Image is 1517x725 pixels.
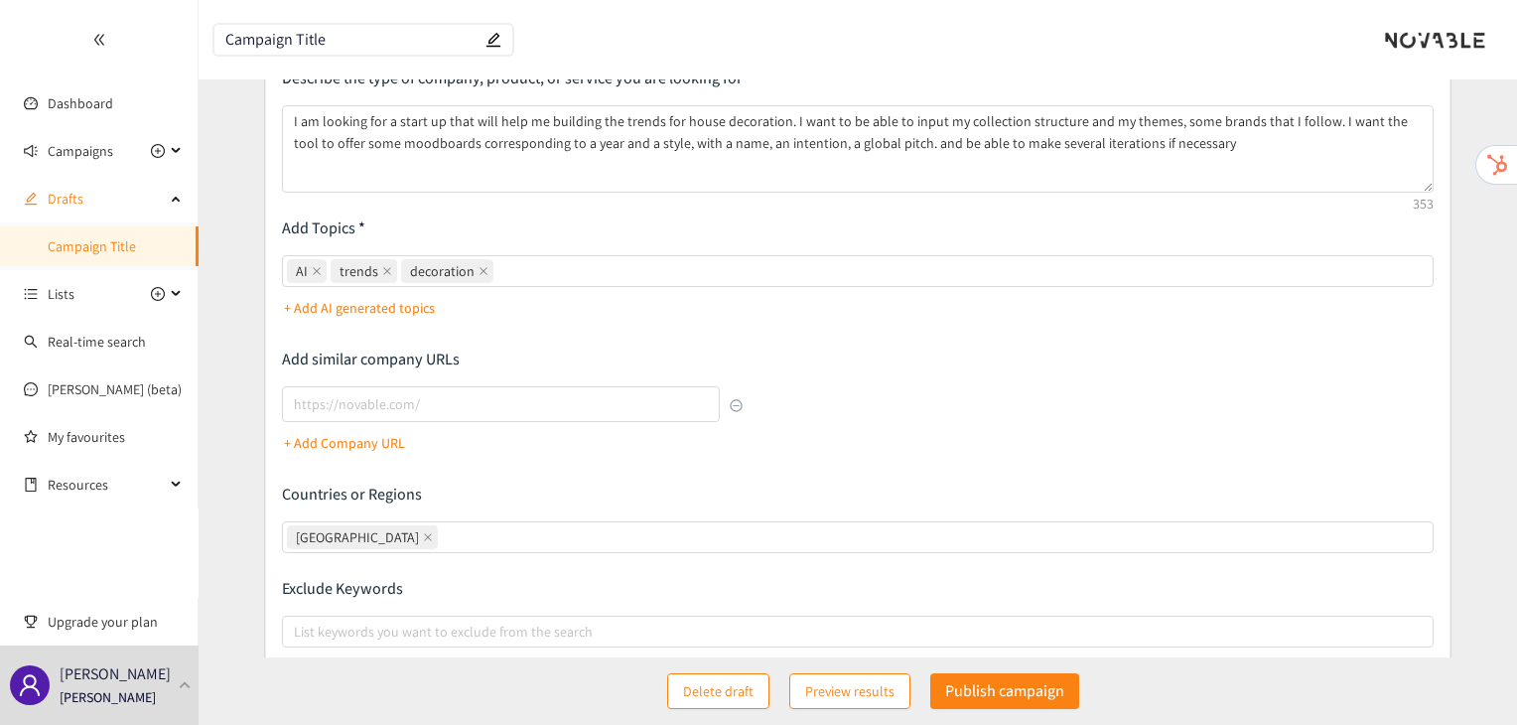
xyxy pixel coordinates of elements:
p: Exclude Keywords [282,578,1433,600]
span: Resources [48,465,165,505]
button: Preview results [789,673,910,709]
a: [PERSON_NAME] (beta) [48,380,182,398]
textarea: I am looking for a start up that will help me building the trends for house decoration. I want to... [282,105,1433,193]
span: sound [24,144,38,158]
span: close [423,532,433,542]
p: [PERSON_NAME] [60,686,156,708]
p: Countries or Regions [282,484,1433,506]
input: AItrendsdecoration [497,259,501,283]
span: decoration [401,259,493,283]
p: + Add Company URL [284,432,405,454]
input: lookalikes url [282,386,719,422]
span: Delete draft [683,680,754,702]
p: [PERSON_NAME] [60,661,171,686]
p: Add Topics [282,217,1433,239]
span: AI [287,259,327,283]
span: double-left [92,33,106,47]
p: Publish campaign [945,678,1064,703]
span: plus-circle [151,144,165,158]
span: edit [485,32,501,48]
span: close [382,266,392,276]
span: Campaigns [48,131,113,171]
button: Publish campaign [930,673,1079,709]
span: unordered-list [24,287,38,301]
button: + Add AI generated topics [284,292,435,324]
span: AI [296,260,308,282]
span: book [24,478,38,492]
span: Lists [48,274,74,314]
span: Upgrade your plan [48,602,183,642]
input: List keywords you want to exclude from the search [294,620,298,644]
p: + Add AI generated topics [284,297,435,319]
p: Add similar company URLs [282,349,743,370]
span: France [287,525,438,549]
a: Real-time search [48,333,146,351]
span: trends [331,259,397,283]
span: trends [340,260,378,282]
span: [GEOGRAPHIC_DATA] [296,526,419,548]
button: Delete draft [667,673,769,709]
iframe: Chat Widget [1418,630,1517,725]
span: close [312,266,322,276]
a: My favourites [48,417,183,457]
span: Preview results [805,680,895,702]
span: trophy [24,615,38,629]
button: + Add Company URL [284,427,405,459]
span: Drafts [48,179,165,218]
span: decoration [410,260,475,282]
span: user [18,673,42,697]
span: edit [24,192,38,206]
span: plus-circle [151,287,165,301]
span: close [479,266,488,276]
a: Dashboard [48,94,113,112]
a: Campaign Title [48,237,136,255]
